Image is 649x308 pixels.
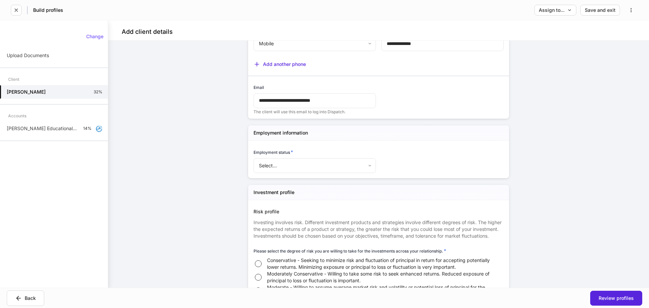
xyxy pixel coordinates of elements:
[267,257,496,270] span: Conservative - Seeking to minimize risk and fluctuation of principal in return for accepting pote...
[590,291,642,306] button: Review profiles
[7,52,49,59] p: Upload Documents
[122,28,173,36] h4: Add client details
[534,5,576,16] button: Assign to...
[33,7,63,14] h5: Build profiles
[82,31,108,42] button: Change
[15,295,36,302] div: Back
[254,149,293,156] h6: Employment status
[267,270,496,284] span: Moderately Conservative - Willing to take some risk to seek enhanced returns. Reduced exposure of...
[585,8,616,13] div: Save and exit
[580,5,620,16] button: Save and exit
[254,129,308,136] h5: Employment information
[267,284,496,298] span: Moderate - Willing to assume average market risk and volatility or potential loss of principal fo...
[254,215,504,239] div: Investing involves risk. Different investment products and strategies involve different degrees o...
[599,296,634,301] div: Review profiles
[7,290,44,306] button: Back
[254,84,264,91] h6: Email
[8,110,26,122] div: Accounts
[254,109,376,115] p: The client will use this email to log into Dispatch.
[254,189,294,196] h5: Investment profile
[254,247,446,254] h6: Please select the degree of risk you are willing to take for the investments across your relation...
[254,36,376,51] div: Mobile
[8,73,19,85] div: Client
[86,34,103,39] div: Change
[254,158,376,173] div: Select...
[94,89,102,95] p: 32%
[7,125,78,132] p: [PERSON_NAME] Educational TRUST B9453
[254,208,504,215] div: Risk profile
[7,89,46,95] h5: [PERSON_NAME]
[539,8,572,13] div: Assign to...
[254,61,306,68] button: Add another phone
[83,126,92,131] p: 14%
